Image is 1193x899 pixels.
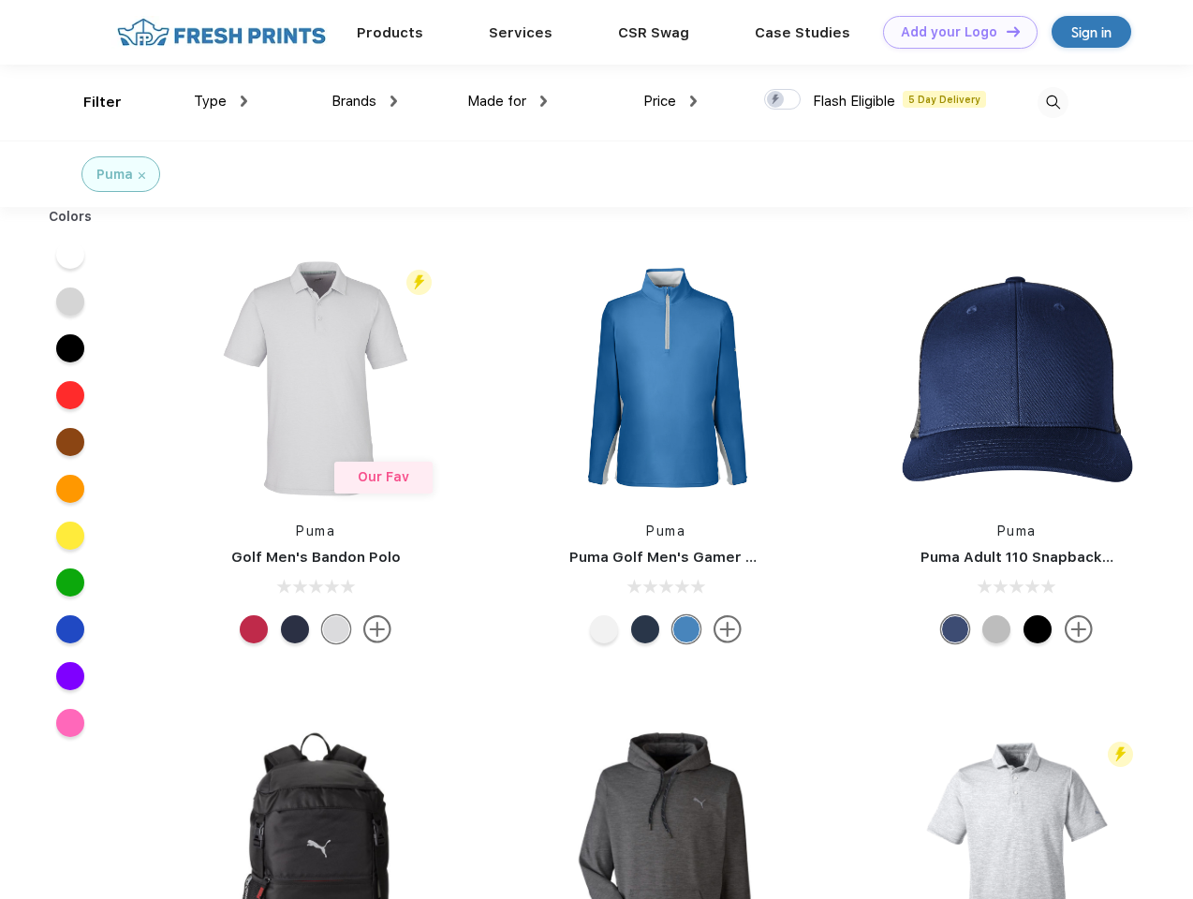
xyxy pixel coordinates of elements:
img: flash_active_toggle.svg [406,270,432,295]
span: 5 Day Delivery [903,91,986,108]
img: dropdown.png [241,96,247,107]
div: Colors [35,207,107,227]
a: Puma [296,523,335,538]
img: desktop_search.svg [1038,87,1068,118]
img: dropdown.png [390,96,397,107]
div: Filter [83,92,122,113]
div: Peacoat Qut Shd [941,615,969,643]
img: fo%20logo%202.webp [111,16,331,49]
span: Our Fav [358,469,409,484]
a: CSR Swag [618,24,689,41]
img: more.svg [1065,615,1093,643]
div: Navy Blazer [631,615,659,643]
span: Type [194,93,227,110]
div: Quarry with Brt Whit [982,615,1010,643]
img: more.svg [714,615,742,643]
a: Puma Golf Men's Gamer Golf Quarter-Zip [569,549,865,566]
div: Bright Cobalt [672,615,700,643]
div: Navy Blazer [281,615,309,643]
img: dropdown.png [690,96,697,107]
span: Made for [467,93,526,110]
img: more.svg [363,615,391,643]
div: Puma [96,165,133,184]
span: Price [643,93,676,110]
img: dropdown.png [540,96,547,107]
div: Bright White [590,615,618,643]
img: func=resize&h=266 [892,254,1141,503]
div: Pma Blk Pma Blk [1024,615,1052,643]
img: func=resize&h=266 [541,254,790,503]
img: func=resize&h=266 [191,254,440,503]
a: Services [489,24,552,41]
div: Sign in [1071,22,1112,43]
img: DT [1007,26,1020,37]
div: Ski Patrol [240,615,268,643]
a: Golf Men's Bandon Polo [231,549,401,566]
a: Sign in [1052,16,1131,48]
div: Add your Logo [901,24,997,40]
a: Puma [997,523,1037,538]
img: filter_cancel.svg [139,172,145,179]
span: Flash Eligible [813,93,895,110]
img: flash_active_toggle.svg [1108,742,1133,767]
a: Products [357,24,423,41]
div: High Rise [322,615,350,643]
a: Puma [646,523,685,538]
span: Brands [331,93,376,110]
